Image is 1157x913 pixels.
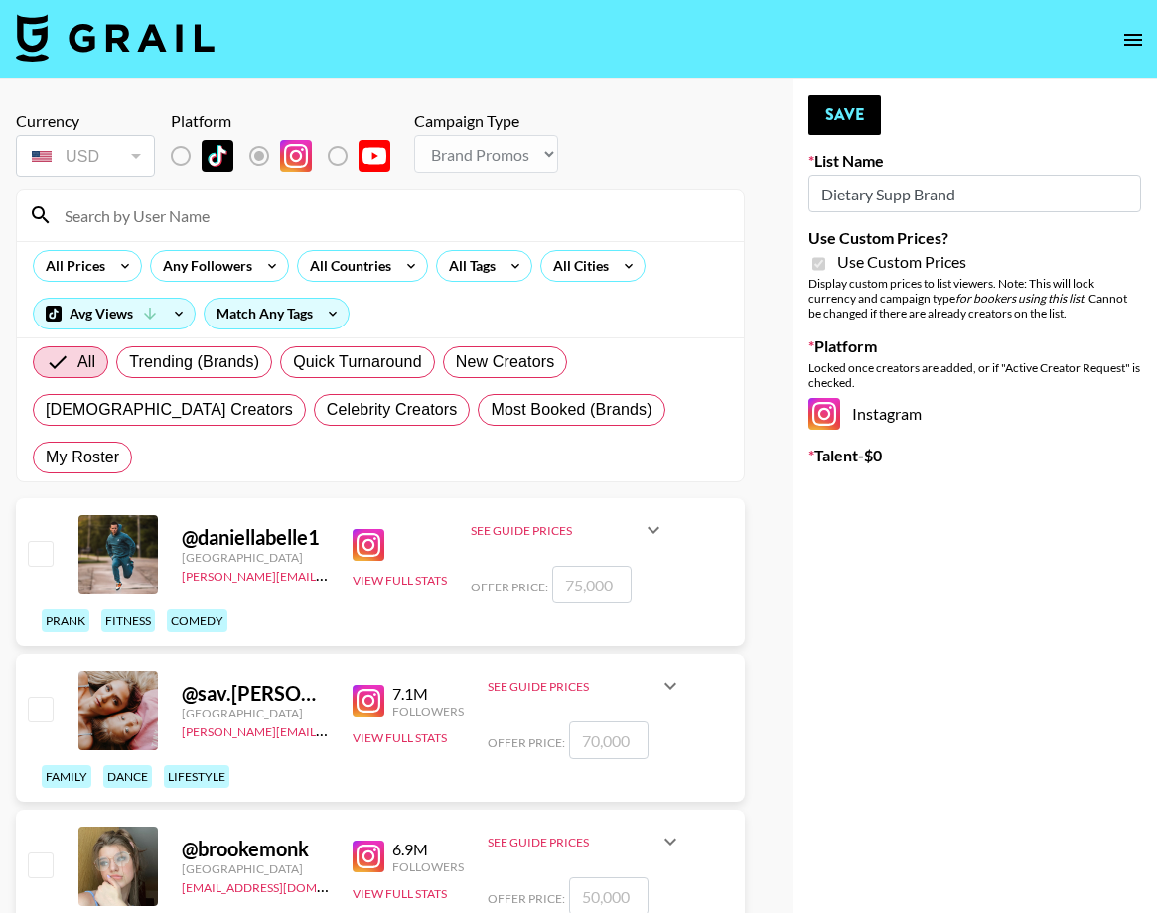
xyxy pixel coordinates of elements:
[808,228,1141,248] label: Use Custom Prices?
[353,685,384,717] img: Instagram
[182,681,329,706] div: @ sav.[PERSON_NAME]
[808,446,1141,465] label: Talent - $ 0
[488,735,565,750] span: Offer Price:
[77,350,95,374] span: All
[456,350,555,374] span: New Creators
[34,299,195,328] div: Avg Views
[205,299,349,328] div: Match Any Tags
[488,835,658,849] div: See Guide Prices
[808,151,1141,171] label: List Name
[569,721,649,759] input: 70,000
[182,706,329,720] div: [GEOGRAPHIC_DATA]
[414,111,558,131] div: Campaign Type
[103,765,152,788] div: dance
[280,140,312,172] img: Instagram
[182,876,381,895] a: [EMAIL_ADDRESS][DOMAIN_NAME]
[488,818,682,865] div: See Guide Prices
[353,730,447,745] button: View Full Stats
[298,251,395,281] div: All Countries
[171,135,406,177] div: List locked to Instagram.
[182,565,476,584] a: [PERSON_NAME][EMAIL_ADDRESS][DOMAIN_NAME]
[837,252,966,272] span: Use Custom Prices
[46,398,293,422] span: [DEMOGRAPHIC_DATA] Creators
[53,199,732,231] input: Search by User Name
[471,523,642,538] div: See Guide Prices
[471,506,665,554] div: See Guide Prices
[491,398,651,422] span: Most Booked (Brands)
[34,251,109,281] div: All Prices
[129,350,259,374] span: Trending (Brands)
[488,891,565,906] span: Offer Price:
[182,525,329,550] div: @ daniellabelle1
[42,609,89,632] div: prank
[167,609,227,632] div: comedy
[359,140,390,172] img: YouTube
[182,861,329,876] div: [GEOGRAPHIC_DATA]
[353,841,384,872] img: Instagram
[101,609,155,632] div: fitness
[392,704,464,718] div: Followers
[488,662,682,710] div: See Guide Prices
[955,291,1084,306] em: for bookers using this list
[808,398,840,430] img: Instagram
[471,580,548,594] span: Offer Price:
[353,886,447,901] button: View Full Stats
[46,446,119,469] span: My Roster
[552,566,632,603] input: 75,000
[327,398,458,422] span: Celebrity Creators
[353,573,447,587] button: View Full Stats
[16,111,155,131] div: Currency
[808,95,881,135] button: Save
[16,14,215,62] img: Grail Talent
[541,251,613,281] div: All Cities
[182,720,476,739] a: [PERSON_NAME][EMAIL_ADDRESS][DOMAIN_NAME]
[808,360,1141,390] div: Locked once creators are added, or if "Active Creator Request" is checked.
[20,139,151,174] div: USD
[171,111,406,131] div: Platform
[488,679,658,694] div: See Guide Prices
[164,765,229,788] div: lifestyle
[202,140,233,172] img: TikTok
[808,336,1141,356] label: Platform
[182,837,329,861] div: @ brookemonk
[182,550,329,565] div: [GEOGRAPHIC_DATA]
[353,529,384,561] img: Instagram
[392,859,464,874] div: Followers
[392,684,464,704] div: 7.1M
[1113,20,1153,60] button: open drawer
[392,840,464,859] div: 6.9M
[151,251,256,281] div: Any Followers
[16,131,155,181] div: Currency is locked to USD
[808,398,1141,430] div: Instagram
[437,251,500,281] div: All Tags
[808,276,1141,321] div: Display custom prices to list viewers. Note: This will lock currency and campaign type . Cannot b...
[42,765,91,788] div: family
[293,350,422,374] span: Quick Turnaround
